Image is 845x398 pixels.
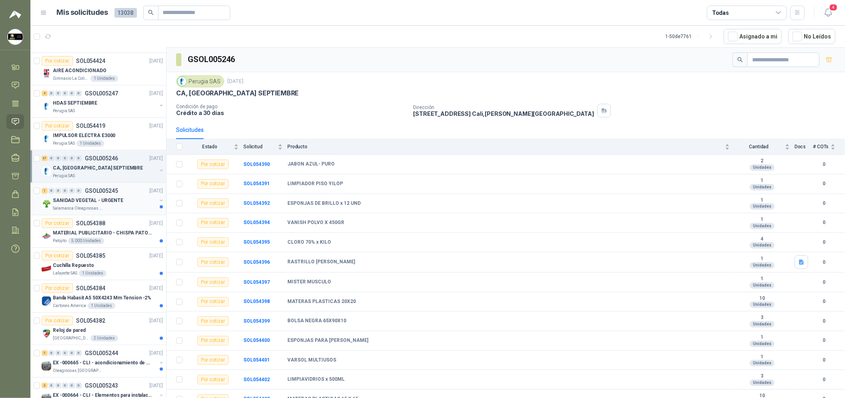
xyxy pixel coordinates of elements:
p: [DATE] [227,78,243,85]
div: Unidades [750,282,775,289]
p: CA, [GEOGRAPHIC_DATA] SEPTIEMBRE [176,89,299,97]
span: # COTs [813,144,829,150]
div: Por cotizar [197,179,229,189]
th: # COTs [813,139,845,155]
div: 1 - 50 de 7761 [665,30,717,43]
div: Por cotizar [197,257,229,267]
b: 1 [735,334,790,341]
p: Gimnasio La Colina [53,75,89,82]
div: 1 Unidades [76,140,104,147]
img: Company Logo [178,77,187,86]
a: SOL054402 [243,377,270,382]
p: [DATE] [149,350,163,357]
a: Por cotizarSOL054384[DATE] Company LogoBanda Habasit A5 50X4243 Mm Tension -2%Cartones America1 U... [30,280,166,313]
img: Company Logo [42,296,51,306]
h1: Mis solicitudes [57,7,108,18]
p: Banda Habasit A5 50X4243 Mm Tension -2% [53,294,151,302]
div: 0 [76,188,82,194]
b: MISTER MUSCULO [287,279,331,285]
a: SOL054391 [243,181,270,186]
b: VARSOL MULTIUSOS [287,357,336,364]
b: 0 [813,298,835,305]
span: Producto [287,144,723,150]
p: SOL054424 [76,58,105,64]
p: GSOL005246 [85,156,118,161]
th: Estado [187,139,243,155]
p: [STREET_ADDRESS] Cali , [PERSON_NAME][GEOGRAPHIC_DATA] [413,110,594,117]
p: SOL054385 [76,253,105,259]
p: AIRE ACONDICIONADO [53,67,106,75]
img: Company Logo [42,199,51,208]
b: 0 [813,337,835,344]
a: 27 0 0 0 0 0 GSOL005246[DATE] Company LogoCA, [GEOGRAPHIC_DATA] SEPTIEMBREPerugia SAS [42,154,165,179]
span: Cantidad [735,144,783,150]
button: 4 [821,6,835,20]
div: Por cotizar [197,355,229,365]
div: Todas [712,8,729,17]
div: 0 [48,188,54,194]
p: Oleaginosas [GEOGRAPHIC_DATA][PERSON_NAME] [53,368,103,374]
img: Company Logo [42,264,51,273]
img: Company Logo [42,231,51,241]
b: 4 [735,236,790,242]
div: 2 Unidades [90,335,118,341]
p: GSOL005243 [85,383,118,388]
div: 0 [62,383,68,388]
a: SOL054390 [243,162,270,167]
p: SANIDAD VEGETAL - URGENTE [53,197,123,204]
p: Cartones America [53,303,86,309]
div: 0 [55,188,61,194]
p: SOL054384 [76,285,105,291]
p: HDAS SEPTIEMBRE [53,99,97,107]
button: Asignado a mi [724,29,782,44]
div: Unidades [750,242,775,248]
th: Solicitud [243,139,287,155]
div: 0 [69,156,75,161]
img: Company Logo [42,166,51,176]
span: Solicitud [243,144,276,150]
p: GSOL005245 [85,188,118,194]
b: MATERAS PLASTICAS 20X20 [287,299,356,305]
a: Por cotizarSOL054424[DATE] Company LogoAIRE ACONDICIONADOGimnasio La Colina1 Unidades [30,53,166,85]
p: Perugia SAS [53,108,75,114]
div: 0 [69,350,75,356]
div: Unidades [750,223,775,229]
div: 1 Unidades [79,270,106,277]
p: Condición de pago [176,104,407,109]
b: 0 [813,356,835,364]
a: Por cotizarSOL054382[DATE] Company LogoReloj de pared[GEOGRAPHIC_DATA][PERSON_NAME]2 Unidades [30,313,166,345]
b: 0 [813,238,835,246]
div: 5.000 Unidades [68,238,104,244]
a: SOL054396 [243,259,270,265]
b: 2 [735,158,790,164]
b: 0 [813,259,835,266]
div: Unidades [750,380,775,386]
div: 0 [48,350,54,356]
div: 0 [55,156,61,161]
b: 0 [813,180,835,188]
div: 0 [69,188,75,194]
div: 0 [69,91,75,96]
div: 27 [42,156,48,161]
p: Reloj de pared [53,327,86,334]
b: 3 [735,373,790,380]
p: MATERIAL PUBLICITARIO - CHISPA PATOJITO VER ADJUNTO [53,229,153,237]
a: Por cotizarSOL054419[DATE] Company LogoIMPULSOR ELECTRA E3000Perugia SAS1 Unidades [30,118,166,150]
p: Dirección [413,105,594,110]
b: SOL054400 [243,337,270,343]
button: No Leídos [788,29,835,44]
b: RASTRILLO [PERSON_NAME] [287,259,355,265]
img: Company Logo [42,69,51,79]
div: Por cotizar [197,375,229,384]
b: JABON AZUL- PURO [287,161,335,168]
div: 0 [62,188,68,194]
p: [DATE] [149,285,163,292]
b: 0 [813,219,835,226]
a: SOL054392 [243,200,270,206]
div: 7 [42,350,48,356]
a: Por cotizarSOL054388[DATE] Company LogoMATERIAL PUBLICITARIO - CHISPA PATOJITO VER ADJUNTOPatojit... [30,215,166,248]
a: SOL054394 [243,220,270,225]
